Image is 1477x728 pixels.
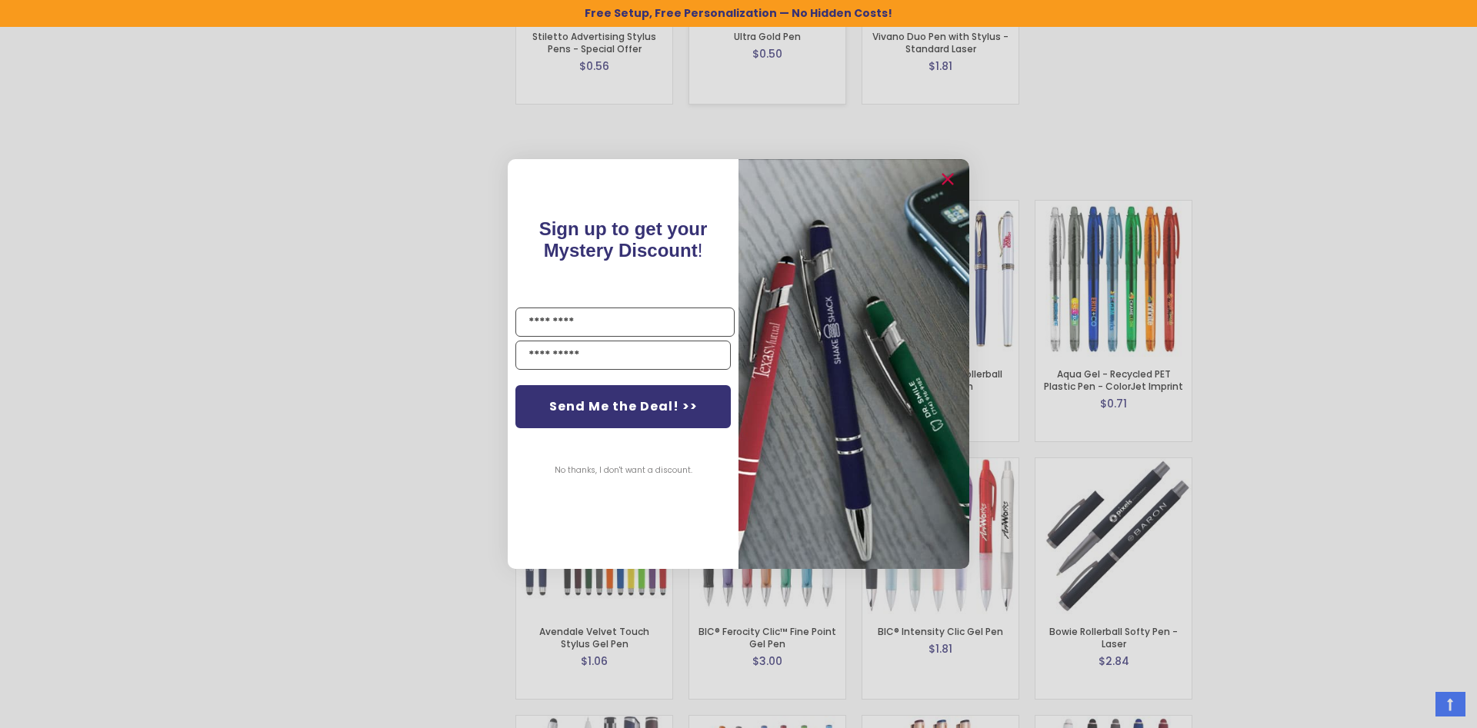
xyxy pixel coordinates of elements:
[539,218,708,261] span: !
[935,167,960,191] button: Close dialog
[539,218,708,261] span: Sign up to get your Mystery Discount
[515,385,731,428] button: Send Me the Deal! >>
[738,159,969,569] img: pop-up-image
[547,451,700,490] button: No thanks, I don't want a discount.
